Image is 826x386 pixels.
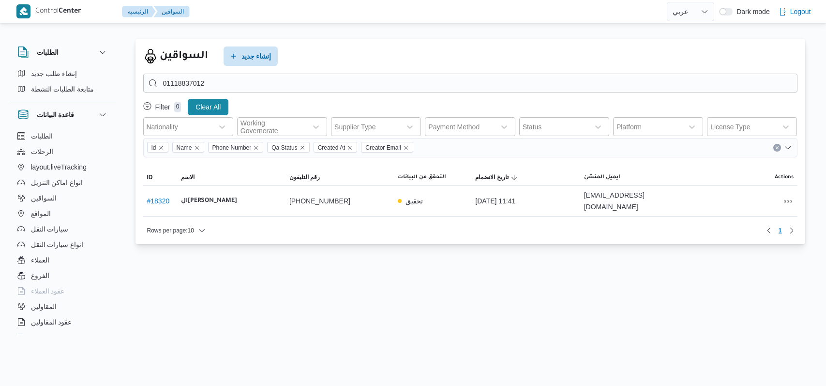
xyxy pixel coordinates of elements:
button: الرئيسيه [122,6,156,17]
span: التحقق من البيانات [398,173,446,181]
div: Nationality [147,123,178,131]
button: السواقين [14,190,112,206]
button: All actions [782,196,794,207]
span: Id [151,142,156,153]
button: ID [143,170,177,185]
button: Remove Phone Number from selection in this group [253,145,259,151]
span: Name [172,142,204,153]
button: عقود العملاء [14,283,112,299]
span: انواع اماكن التنزيل [31,177,83,188]
button: Previous page [763,225,775,236]
button: العملاء [14,252,112,268]
button: سيارات النقل [14,221,112,237]
span: العملاء [31,254,49,266]
span: السواقين [31,192,57,204]
button: Rows per page:10 [143,225,210,236]
span: المقاولين [31,301,57,312]
button: Next page [786,225,797,236]
button: Logout [775,2,815,21]
span: عقود المقاولين [31,316,72,328]
span: 1 [779,225,782,236]
span: Created At [314,142,358,153]
span: Qa Status [267,142,309,153]
span: الاسم [181,173,195,181]
button: إنشاء طلب جديد [14,66,112,81]
button: Remove Name from selection in this group [194,145,200,151]
div: قاعدة البيانات [10,128,116,338]
button: Remove Created At from selection in this group [347,145,353,151]
button: الفروع [14,268,112,283]
span: [PHONE_NUMBER] [289,195,350,207]
span: Phone Number [208,142,264,153]
div: Status [523,123,542,131]
div: Platform [616,123,642,131]
span: Created At [318,142,345,153]
b: Center [59,8,81,15]
button: قاعدة البيانات [17,109,108,121]
span: ID [147,173,153,181]
span: Dark mode [733,8,769,15]
input: Search... [143,74,797,93]
span: المواقع [31,208,51,219]
button: المقاولين [14,299,112,314]
button: انواع اماكن التنزيل [14,175,112,190]
div: Supplier Type [334,123,375,131]
h3: قاعدة البيانات [37,109,75,121]
button: المواقع [14,206,112,221]
span: [DATE] 11:41 [475,195,515,207]
button: Clear All [188,99,228,115]
a: #18320 [147,197,170,205]
button: Open list of options [784,144,792,152]
button: layout.liveTracking [14,159,112,175]
span: تاريخ الانضمام; Sorted in descending order [475,173,508,181]
span: Logout [790,6,811,17]
p: Filter [155,103,170,111]
span: الطلبات [31,130,53,142]
button: الطلبات [17,46,108,58]
span: Qa Status [271,142,297,153]
button: Remove Creator Email from selection in this group [403,145,409,151]
span: Rows per page : 10 [147,225,194,236]
p: تحقيق [405,195,423,207]
span: رقم التليفون [289,173,320,181]
b: ال[PERSON_NAME] [181,195,237,207]
span: إنشاء جديد [241,50,271,62]
button: Clear input [773,144,781,152]
span: layout.liveTracking [31,161,87,173]
button: رقم التليفون [285,170,394,185]
img: X8yXhbKr1z7QwAAAABJRU5ErkJggg== [16,4,30,18]
span: انواع سيارات النقل [31,239,84,250]
span: [EMAIL_ADDRESS][DOMAIN_NAME] [584,189,685,213]
button: عقود المقاولين [14,314,112,330]
div: Working Governerate [240,119,302,135]
div: Payment Method [428,123,480,131]
span: Creator Email [361,142,413,153]
h2: السواقين [160,48,208,65]
button: Remove Qa Status from selection in this group [300,145,305,151]
button: متابعة الطلبات النشطة [14,81,112,97]
button: اجهزة التليفون [14,330,112,345]
span: سيارات النقل [31,223,69,235]
button: تاريخ الانضمامSorted in descending order [471,170,580,185]
button: الاسم [177,170,285,185]
span: Name [177,142,192,153]
span: الرحلات [31,146,53,157]
p: 0 [174,102,181,112]
span: عقود العملاء [31,285,65,297]
svg: Sorted in descending order [511,173,518,181]
button: انواع سيارات النقل [14,237,112,252]
span: الفروع [31,270,49,281]
span: ايميل المنشئ [584,173,620,181]
div: الطلبات [10,66,116,101]
span: Actions [775,173,794,181]
span: Phone Number [212,142,252,153]
span: متابعة الطلبات النشطة [31,83,94,95]
button: إنشاء جديد [224,46,278,66]
button: الرحلات [14,144,112,159]
button: Page 1 of 1 [775,225,786,236]
div: License Type [710,123,750,131]
h3: الطلبات [37,46,59,58]
span: Id [147,142,168,153]
span: إنشاء طلب جديد [31,68,77,79]
button: الطلبات [14,128,112,144]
